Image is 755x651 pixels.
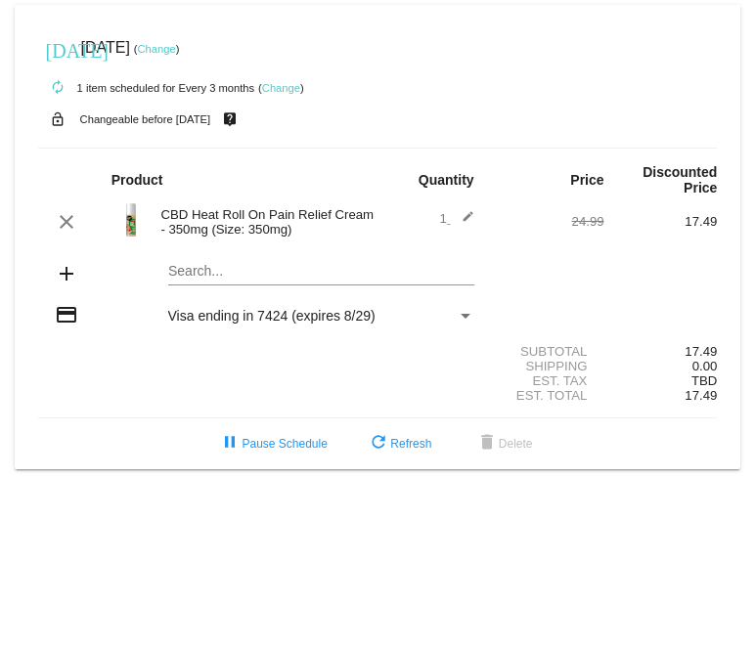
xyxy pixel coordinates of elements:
div: 24.99 [491,214,604,229]
div: CBD Heat Roll On Pain Relief Cream - 350mg (Size: 350mg) [151,207,377,237]
strong: Quantity [419,172,474,188]
img: JUSTCBD_350mg_WarmingGel-Roll-on_-1.jpg [111,200,151,239]
small: ( ) [134,43,180,55]
mat-icon: autorenew [46,76,69,100]
div: Est. Tax [491,373,604,388]
mat-icon: refresh [367,432,390,456]
mat-icon: pause [218,432,242,456]
span: Pause Schedule [218,437,327,451]
a: Change [137,43,175,55]
mat-icon: credit_card [55,303,78,326]
mat-icon: [DATE] [46,37,69,61]
span: Delete [475,437,533,451]
mat-icon: add [55,262,78,285]
mat-select: Payment Method [168,308,474,324]
div: Est. Total [491,388,604,403]
small: 1 item scheduled for Every 3 months [38,82,255,94]
strong: Price [570,172,603,188]
strong: Discounted Price [643,164,717,195]
div: Shipping [491,359,604,373]
mat-icon: clear [55,210,78,234]
mat-icon: delete [475,432,499,456]
mat-icon: live_help [218,107,242,132]
input: Search... [168,264,474,280]
strong: Product [111,172,163,188]
span: 17.49 [685,388,717,403]
button: Pause Schedule [202,426,342,461]
div: Subtotal [491,344,604,359]
button: Refresh [351,426,447,461]
mat-icon: lock_open [46,107,69,132]
mat-icon: edit [451,210,474,234]
span: 0.00 [692,359,718,373]
span: [DATE] [80,39,129,56]
span: Visa ending in 7424 (expires 8/29) [168,308,376,324]
small: ( ) [258,82,304,94]
span: Refresh [367,437,431,451]
div: 17.49 [604,344,718,359]
a: Change [262,82,300,94]
span: 1 [440,211,474,226]
button: Delete [460,426,549,461]
span: TBD [691,373,717,388]
div: 17.49 [604,214,718,229]
small: Changeable before [DATE] [80,113,211,125]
